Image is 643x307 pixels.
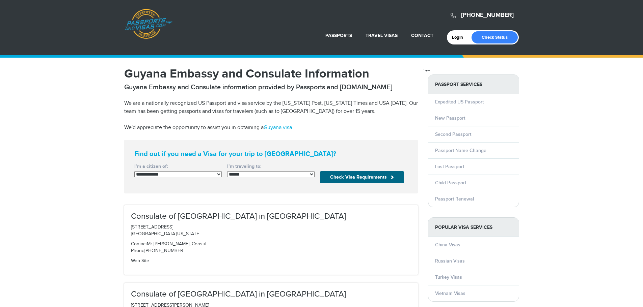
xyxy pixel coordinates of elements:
a: Passports [325,33,352,38]
a: Child Passport [435,180,466,186]
p: We'd appreciate the opportunity to assist you in obtaining a [124,124,418,132]
a: Guyana visa. [264,124,293,131]
a: Travel Visas [366,33,398,38]
a: [PHONE_NUMBER] [461,11,514,19]
button: Check Visa Requirements [320,171,404,183]
a: Check Status [472,31,518,43]
a: Expedited US Passport [435,99,484,105]
p: We are a nationally recognized US Passport and visa service by the [US_STATE] Post, [US_STATE] Ti... [124,99,418,116]
a: Passport Renewal [435,196,474,202]
strong: Popular Visa Services [428,218,519,237]
a: Login [452,35,468,40]
h3: Consulate of [GEOGRAPHIC_DATA] in [GEOGRAPHIC_DATA] [131,212,411,221]
a: Passports & [DOMAIN_NAME] [125,9,172,39]
a: Russian Visas [435,258,465,264]
h3: Consulate of [GEOGRAPHIC_DATA] in [GEOGRAPHIC_DATA] [131,290,411,299]
h1: Guyana Embassy and Consulate Information [124,68,418,80]
label: I’m traveling to: [227,163,315,170]
h2: Guyana Embassy and Consulate information provided by Passports and [DOMAIN_NAME] [124,83,418,91]
p: Mr [PERSON_NAME], Consul [PHONE_NUMBER] [131,241,411,254]
a: Contact [411,33,433,38]
a: Web Site [131,258,149,264]
a: Lost Passport [435,164,464,170]
a: Second Passport [435,131,471,137]
strong: Find out if you need a Visa for your trip to [GEOGRAPHIC_DATA]? [134,150,408,158]
p: [STREET_ADDRESS] [GEOGRAPHIC_DATA][US_STATE] [131,224,411,238]
label: I’m a citizen of: [134,163,222,170]
a: Vietnam Visas [435,290,465,296]
a: China Visas [435,242,460,248]
strong: PASSPORT SERVICES [428,75,519,94]
span: Contact [131,241,147,247]
a: Passport Name Change [435,148,486,153]
a: New Passport [435,115,465,121]
a: Turkey Visas [435,274,462,280]
span: Phone [131,248,144,253]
